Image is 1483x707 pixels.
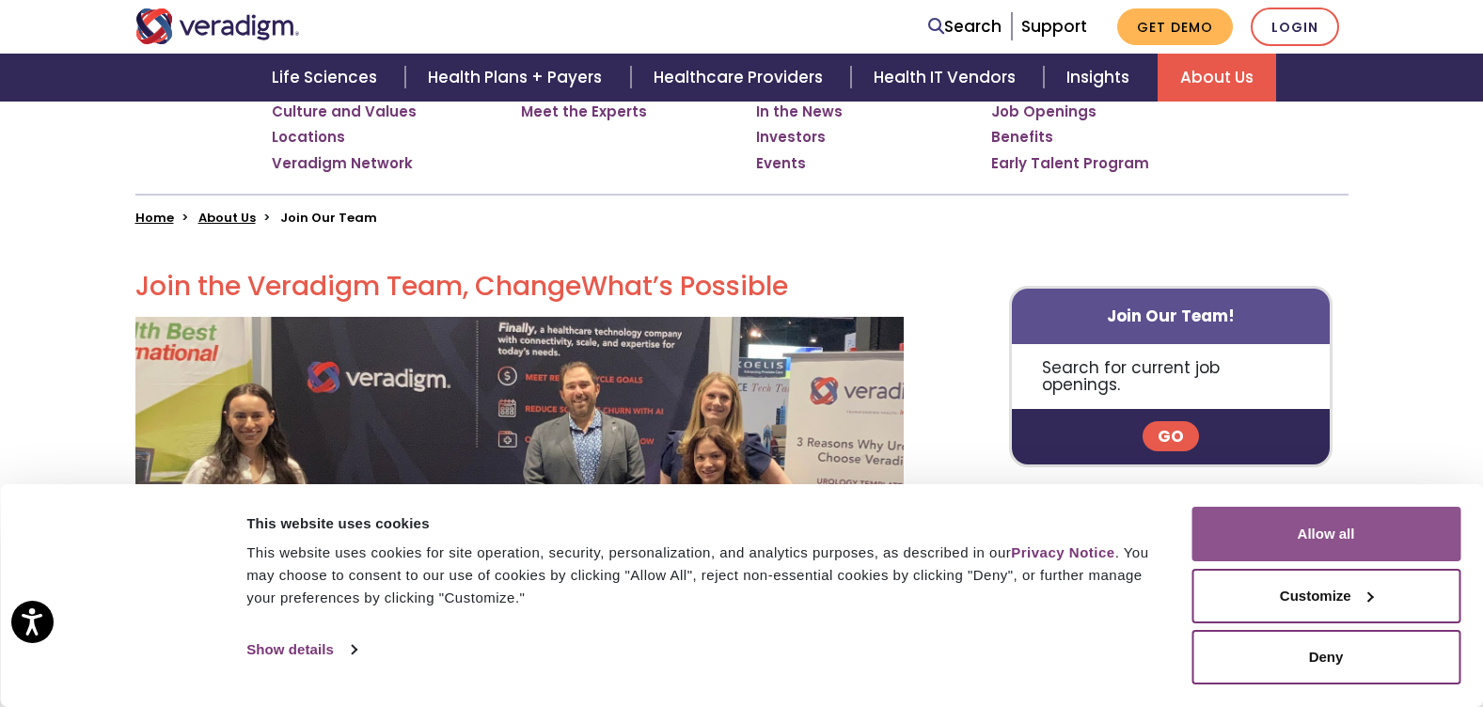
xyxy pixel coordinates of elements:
a: Life Sciences [249,54,405,102]
a: Support [1021,15,1087,38]
span: What’s Possible [581,268,788,305]
a: About Us [198,209,256,227]
div: This website uses cookies [246,512,1149,535]
h2: Join the Veradigm Team, Change [135,271,904,303]
a: Locations [272,128,345,147]
a: Early Talent Program [991,154,1149,173]
a: Meet the Experts [521,102,647,121]
a: Privacy Notice [1011,544,1114,560]
a: Show details [246,636,355,664]
a: Insights [1044,54,1158,102]
a: Login [1251,8,1339,46]
button: Deny [1191,630,1460,684]
a: Go [1143,421,1199,451]
p: Search for current job openings. [1012,344,1331,409]
div: This website uses cookies for site operation, security, personalization, and analytics purposes, ... [246,542,1149,609]
a: In the News [756,102,843,121]
a: Health Plans + Payers [405,54,630,102]
a: Search [928,14,1002,39]
a: Events [756,154,806,173]
a: Health IT Vendors [851,54,1044,102]
a: Home [135,209,174,227]
a: Investors [756,128,826,147]
a: Job Openings [991,102,1096,121]
a: Benefits [991,128,1053,147]
a: About Us [1158,54,1276,102]
button: Allow all [1191,507,1460,561]
strong: Join Our Team! [1107,305,1235,327]
a: Get Demo [1117,8,1233,45]
a: Healthcare Providers [631,54,851,102]
button: Customize [1191,569,1460,623]
a: Veradigm Network [272,154,413,173]
a: Culture and Values [272,102,417,121]
img: Veradigm logo [135,8,300,44]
